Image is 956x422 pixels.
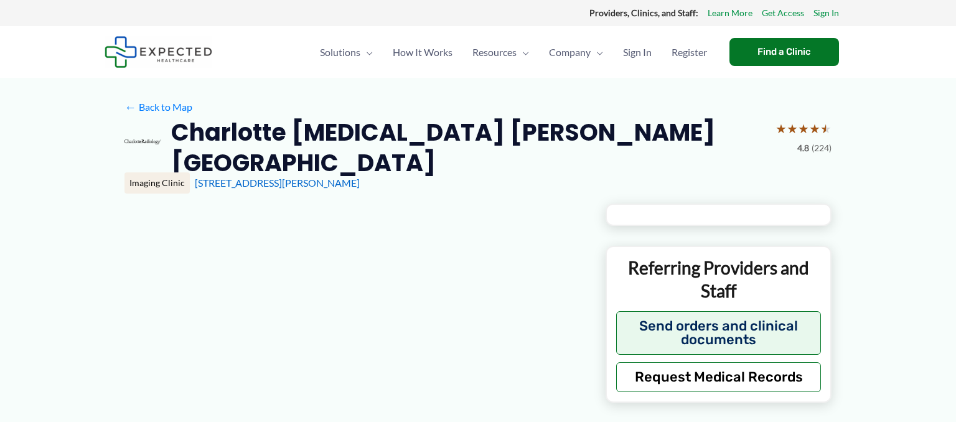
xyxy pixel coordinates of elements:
[310,30,383,74] a: SolutionsMenu Toggle
[797,140,809,156] span: 4.8
[124,98,192,116] a: ←Back to Map
[105,36,212,68] img: Expected Healthcare Logo - side, dark font, small
[708,5,752,21] a: Learn More
[798,117,809,140] span: ★
[809,117,820,140] span: ★
[310,30,717,74] nav: Primary Site Navigation
[383,30,462,74] a: How It Works
[360,30,373,74] span: Menu Toggle
[393,30,452,74] span: How It Works
[320,30,360,74] span: Solutions
[539,30,613,74] a: CompanyMenu Toggle
[762,5,804,21] a: Get Access
[613,30,662,74] a: Sign In
[616,362,821,392] button: Request Medical Records
[517,30,529,74] span: Menu Toggle
[549,30,591,74] span: Company
[195,177,360,189] a: [STREET_ADDRESS][PERSON_NAME]
[662,30,717,74] a: Register
[591,30,603,74] span: Menu Toggle
[589,7,698,18] strong: Providers, Clinics, and Staff:
[171,117,766,179] h2: Charlotte [MEDICAL_DATA] [PERSON_NAME][GEOGRAPHIC_DATA]
[623,30,652,74] span: Sign In
[462,30,539,74] a: ResourcesMenu Toggle
[812,140,832,156] span: (224)
[124,101,136,113] span: ←
[813,5,839,21] a: Sign In
[124,172,190,194] div: Imaging Clinic
[672,30,707,74] span: Register
[472,30,517,74] span: Resources
[776,117,787,140] span: ★
[616,256,821,302] p: Referring Providers and Staff
[820,117,832,140] span: ★
[616,311,821,355] button: Send orders and clinical documents
[729,38,839,66] a: Find a Clinic
[787,117,798,140] span: ★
